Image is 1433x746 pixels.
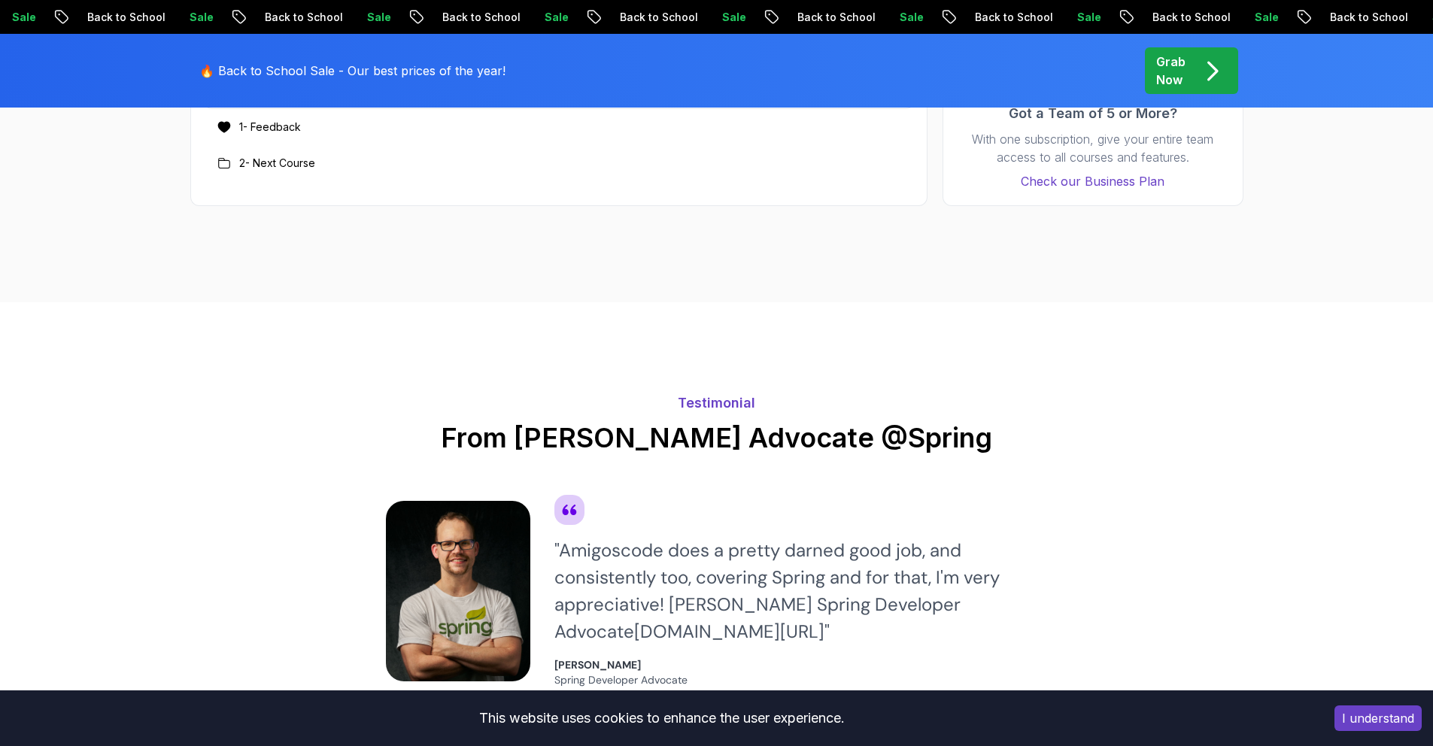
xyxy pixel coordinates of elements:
p: Back to School [247,10,349,25]
p: Sale [527,10,575,25]
p: Back to School [424,10,527,25]
p: Back to School [1134,10,1237,25]
div: This website uses cookies to enhance the user experience. [11,702,1312,735]
a: [DOMAIN_NAME][URL] [634,620,824,643]
img: testimonial image [386,501,530,681]
h2: From [PERSON_NAME] Advocate @Spring [386,423,1048,453]
p: Back to School [779,10,882,25]
p: 🔥 Back to School Sale - Our best prices of the year! [199,62,505,80]
p: Back to School [69,10,172,25]
h3: Got a Team of 5 or More? [958,103,1228,124]
span: Spring Developer Advocate [554,673,688,687]
a: Check our Business Plan [958,172,1228,190]
h3: 2 - Next Course [239,156,315,171]
p: With one subscription, give your entire team access to all courses and features. [958,130,1228,166]
p: Grab Now [1156,53,1186,89]
strong: [PERSON_NAME] [554,658,641,672]
a: [PERSON_NAME] Spring Developer Advocate [554,657,688,687]
p: Sale [882,10,930,25]
p: Sale [349,10,397,25]
button: Accept cookies [1334,705,1422,731]
p: Sale [704,10,752,25]
p: Sale [1059,10,1107,25]
p: Back to School [1312,10,1414,25]
p: Sale [1237,10,1285,25]
p: Testimonial [386,393,1048,414]
div: " Amigoscode does a pretty darned good job, and consistently too, covering Spring and for that, I... [554,537,1048,645]
p: Sale [172,10,220,25]
h3: 1 - Feedback [239,120,301,135]
p: Back to School [602,10,704,25]
p: Back to School [957,10,1059,25]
